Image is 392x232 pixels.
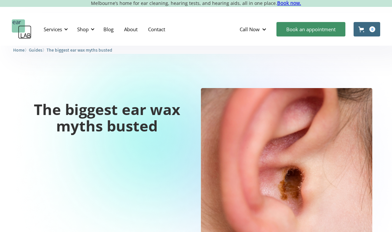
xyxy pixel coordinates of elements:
li: 〉 [29,47,47,54]
div: 0 [369,26,375,32]
div: Services [44,26,62,33]
a: Open cart [354,22,380,36]
div: Call Now [240,26,260,33]
a: home [12,19,32,39]
span: The biggest ear wax myths busted [47,48,112,53]
li: 〉 [13,47,29,54]
a: Guides [29,47,42,53]
a: Book an appointment [276,22,345,36]
h1: The biggest ear wax myths busted [20,101,194,134]
span: Home [13,48,25,53]
a: The biggest ear wax myths busted [47,47,112,53]
a: Blog [98,20,119,39]
div: Shop [73,19,97,39]
div: Shop [77,26,89,33]
div: Services [40,19,70,39]
a: About [119,20,143,39]
a: Home [13,47,25,53]
div: Call Now [234,19,273,39]
span: Guides [29,48,42,53]
a: Contact [143,20,170,39]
